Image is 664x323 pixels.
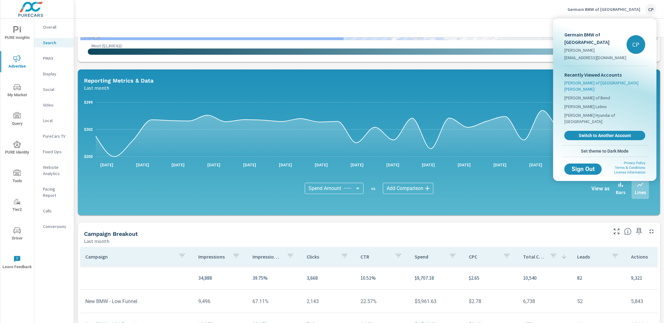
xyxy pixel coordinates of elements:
[564,95,610,101] span: [PERSON_NAME] of Bend
[564,148,645,154] span: Set theme to Dark Mode
[564,103,607,110] span: [PERSON_NAME] Latino
[564,131,645,140] a: Switch to Another Account
[564,164,602,175] button: Sign Out
[614,170,645,174] a: License Information
[564,55,627,61] p: [EMAIL_ADDRESS][DOMAIN_NAME]
[562,145,648,157] button: Set theme to Dark Mode
[564,47,627,53] p: [PERSON_NAME]
[564,71,645,78] p: Recently Viewed Accounts
[615,166,645,170] a: Terms & Conditions
[564,31,627,46] p: Germain BMW of [GEOGRAPHIC_DATA]
[564,80,645,92] span: [PERSON_NAME] of [GEOGRAPHIC_DATA][PERSON_NAME]
[624,161,645,165] a: Privacy Policy
[564,112,645,125] span: [PERSON_NAME] Hyundai of [GEOGRAPHIC_DATA]
[568,133,642,138] span: Switch to Another Account
[627,35,645,54] div: CP
[569,166,597,172] span: Sign Out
